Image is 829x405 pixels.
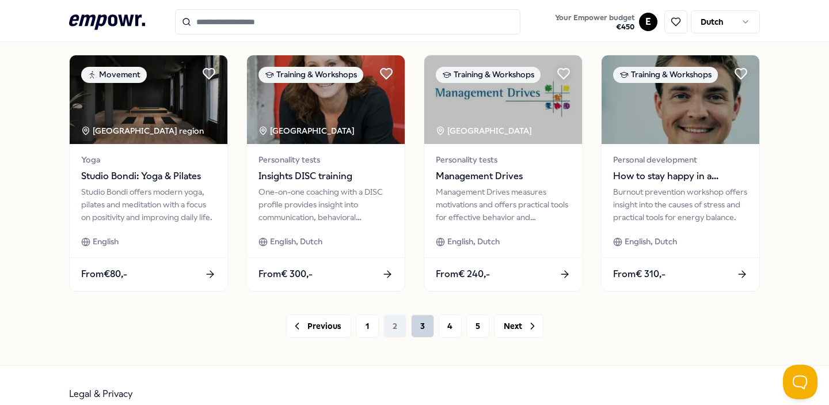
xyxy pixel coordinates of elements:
[81,171,201,181] font: Studio Bondi: Yoga & Pilates
[625,237,677,246] font: English, Dutch
[307,321,341,331] font: Previous
[555,13,634,22] font: Your Empower budget
[81,155,100,164] font: Yoga
[631,70,712,79] font: Training & Workshops
[424,55,582,145] img: package image
[81,268,104,279] font: From
[616,22,621,31] font: €
[447,126,532,135] font: [GEOGRAPHIC_DATA]
[621,22,634,31] font: 450
[645,16,651,27] font: E
[476,321,480,331] font: 5
[93,237,119,246] font: English
[454,70,534,79] font: Training & Workshops
[104,268,127,279] font: €80,-
[69,388,133,399] a: Legal & Privacy
[258,187,383,248] font: One-on-one coaching with a DISC profile provides insight into communication, behavioral preferenc...
[420,321,425,331] font: 3
[70,55,227,145] img: package image
[247,55,405,145] img: package image
[436,268,458,279] font: From
[550,10,639,34] a: Your Empower budget€450
[411,315,434,338] button: 3
[447,321,452,331] font: 4
[258,155,320,164] font: Personality tests
[286,315,351,338] button: Previous
[281,268,313,279] font: € 300,-
[466,315,489,338] button: 5
[81,187,212,222] font: Studio Bondi offers modern yoga, pilates and meditation with a focus on positivity and improving ...
[636,268,666,279] font: € 310,-
[270,126,355,135] font: [GEOGRAPHIC_DATA]
[613,171,733,211] font: How to stay happy in a performance-driven society (workshop)
[504,321,522,331] font: Next
[258,268,281,279] font: From
[436,171,523,181] font: Management Drives
[439,315,462,338] button: 4
[613,187,747,222] font: Burnout prevention workshop offers insight into the causes of stress and practical tools for ener...
[99,70,140,79] font: Movement
[424,55,583,292] a: package imageTraining & Workshops[GEOGRAPHIC_DATA] Personality testsManagement DrivesManagement D...
[69,55,228,292] a: package imageMovement[GEOGRAPHIC_DATA] region YogaStudio Bondi: Yoga & PilatesStudio Bondi offers...
[366,321,369,331] font: 1
[613,268,636,279] font: From
[276,70,357,79] font: Training & Workshops
[458,268,490,279] font: € 240,-
[494,315,543,338] button: Next
[436,187,568,235] font: Management Drives measures motivations and offers practical tools for effective behavior and coll...
[601,55,760,292] a: package imageTraining & WorkshopsPersonal developmentHow to stay happy in a performance-driven so...
[639,13,657,31] button: E
[258,171,352,181] font: Insights DISC training
[93,126,204,135] font: [GEOGRAPHIC_DATA] region
[246,55,405,292] a: package imageTraining & Workshops[GEOGRAPHIC_DATA] Personality testsInsights DISC trainingOne-on-...
[447,237,500,246] font: English, Dutch
[553,11,637,34] button: Your Empower budget€450
[602,55,759,145] img: package image
[613,155,697,164] font: Personal development
[356,315,379,338] button: 1
[783,365,817,399] iframe: Help Scout Beacon - Open
[270,237,322,246] font: English, Dutch
[436,155,497,164] font: Personality tests
[175,9,520,35] input: Search for products, categories or subcategories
